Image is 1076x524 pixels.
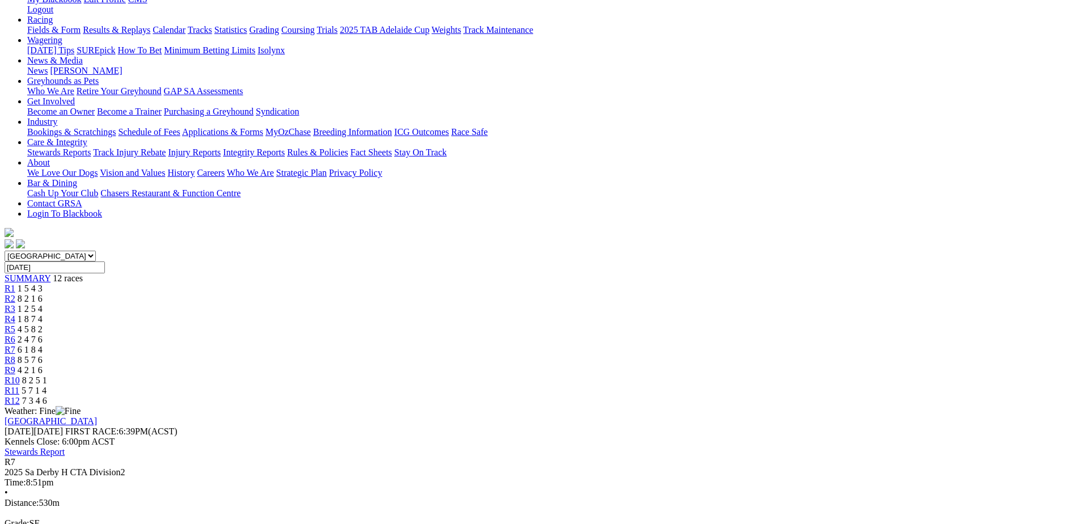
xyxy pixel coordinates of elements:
span: 4 5 8 2 [18,324,43,334]
span: FIRST RACE: [65,426,119,436]
a: Injury Reports [168,147,221,157]
span: R7 [5,457,15,467]
span: R12 [5,396,20,405]
a: R4 [5,314,15,324]
a: Strategic Plan [276,168,327,178]
img: facebook.svg [5,239,14,248]
a: Greyhounds as Pets [27,76,99,86]
a: GAP SA Assessments [164,86,243,96]
div: Kennels Close: 6:00pm ACST [5,437,1071,447]
a: Who We Are [227,168,274,178]
a: R11 [5,386,19,395]
a: Breeding Information [313,127,392,137]
a: Isolynx [258,45,285,55]
a: Fields & Form [27,25,81,35]
span: 4 2 1 6 [18,365,43,375]
a: Track Maintenance [463,25,533,35]
a: [GEOGRAPHIC_DATA] [5,416,97,426]
div: 8:51pm [5,477,1071,488]
div: Industry [27,127,1071,137]
a: R7 [5,345,15,354]
a: Who We Are [27,86,74,96]
a: Track Injury Rebate [93,147,166,157]
span: Distance: [5,498,39,508]
a: [DATE] Tips [27,45,74,55]
span: [DATE] [5,426,63,436]
span: 8 5 7 6 [18,355,43,365]
a: Weights [432,25,461,35]
a: Get Involved [27,96,75,106]
span: 12 races [53,273,83,283]
span: Time: [5,477,26,487]
img: twitter.svg [16,239,25,248]
a: R6 [5,335,15,344]
a: Stewards Reports [27,147,91,157]
span: 1 5 4 3 [18,284,43,293]
a: Bookings & Scratchings [27,127,116,137]
span: R10 [5,375,20,385]
a: Stay On Track [394,147,446,157]
img: logo-grsa-white.png [5,228,14,237]
div: Wagering [27,45,1071,56]
a: Syndication [256,107,299,116]
div: Bar & Dining [27,188,1071,198]
a: Wagering [27,35,62,45]
a: Stewards Report [5,447,65,457]
span: Weather: Fine [5,406,81,416]
span: [DATE] [5,426,34,436]
span: 7 3 4 6 [22,396,47,405]
a: Care & Integrity [27,137,87,147]
a: Rules & Policies [287,147,348,157]
span: R9 [5,365,15,375]
a: Minimum Betting Limits [164,45,255,55]
a: Bar & Dining [27,178,77,188]
div: 530m [5,498,1071,508]
a: About [27,158,50,167]
div: Greyhounds as Pets [27,86,1071,96]
span: R1 [5,284,15,293]
span: 1 8 7 4 [18,314,43,324]
a: Become a Trainer [97,107,162,116]
a: Retire Your Greyhound [77,86,162,96]
a: News [27,66,48,75]
div: News & Media [27,66,1071,76]
a: We Love Our Dogs [27,168,98,178]
a: SUMMARY [5,273,50,283]
a: Vision and Values [100,168,165,178]
a: Industry [27,117,57,126]
a: Careers [197,168,225,178]
a: Chasers Restaurant & Function Centre [100,188,240,198]
a: Tracks [188,25,212,35]
a: Results & Replays [83,25,150,35]
a: Login To Blackbook [27,209,102,218]
div: About [27,168,1071,178]
a: Coursing [281,25,315,35]
a: R3 [5,304,15,314]
a: Fact Sheets [351,147,392,157]
div: Care & Integrity [27,147,1071,158]
a: Calendar [153,25,185,35]
div: 2025 Sa Derby H CTA Division2 [5,467,1071,477]
a: Cash Up Your Club [27,188,98,198]
a: Purchasing a Greyhound [164,107,254,116]
div: Racing [27,25,1071,35]
a: [PERSON_NAME] [50,66,122,75]
a: Integrity Reports [223,147,285,157]
a: Logout [27,5,53,14]
a: Contact GRSA [27,198,82,208]
span: 2 4 7 6 [18,335,43,344]
a: R5 [5,324,15,334]
span: R8 [5,355,15,365]
a: 2025 TAB Adelaide Cup [340,25,429,35]
span: 1 2 5 4 [18,304,43,314]
span: 6 1 8 4 [18,345,43,354]
a: History [167,168,195,178]
a: News & Media [27,56,83,65]
span: 5 7 1 4 [22,386,47,395]
a: Race Safe [451,127,487,137]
